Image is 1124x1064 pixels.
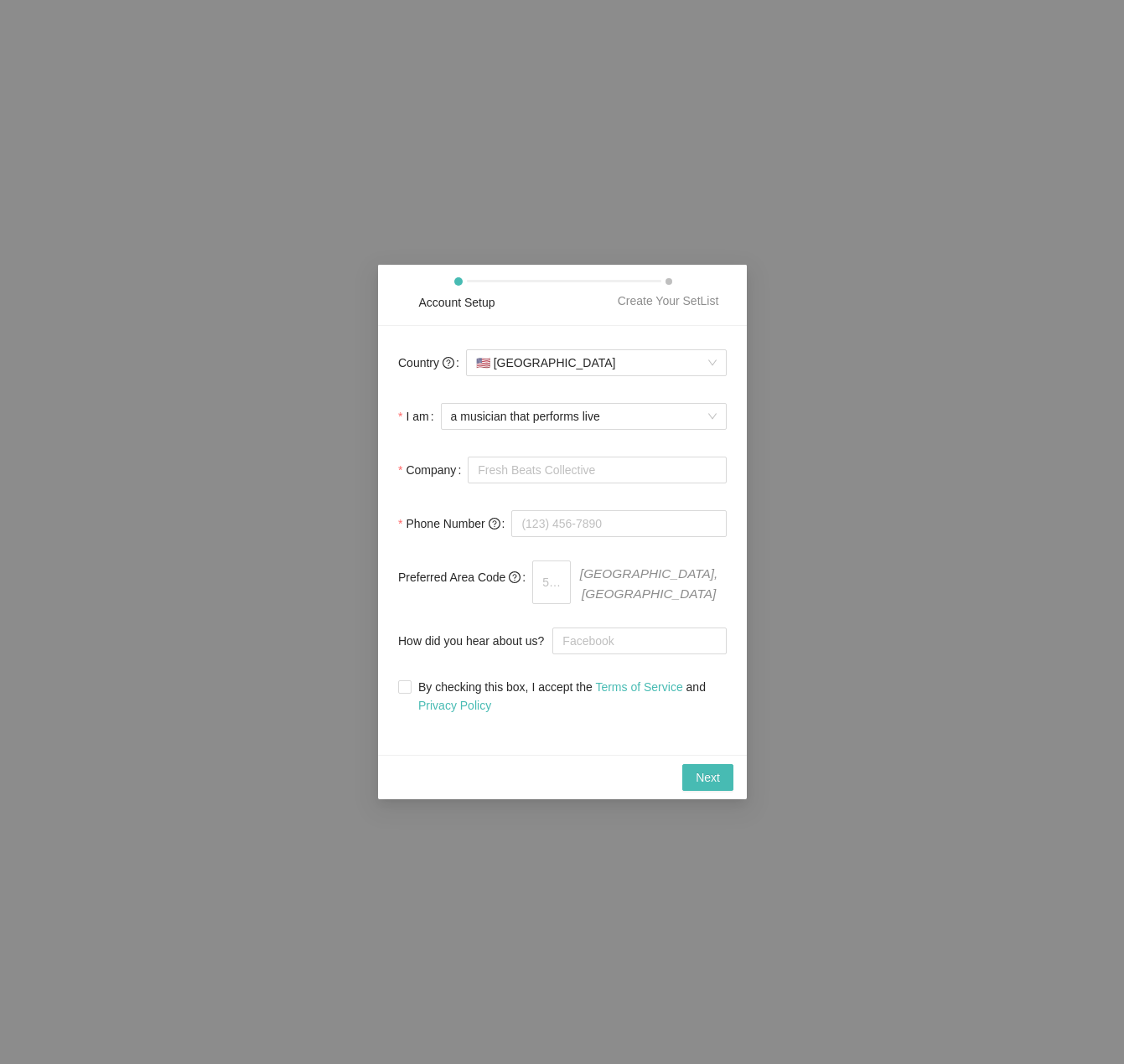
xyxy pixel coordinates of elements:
[475,350,716,375] span: [GEOGRAPHIC_DATA]
[475,356,489,369] span: 🇺🇸
[571,560,727,604] span: [GEOGRAPHIC_DATA], [GEOGRAPHIC_DATA]
[398,400,441,433] label: I am
[682,764,733,791] button: Next
[442,357,453,369] span: question-circle
[696,768,720,787] span: Next
[398,568,521,586] span: Preferred Area Code
[511,510,727,537] input: (123) 456-7890
[398,354,454,372] span: Country
[412,678,727,715] span: By checking this box, I accept the and
[532,560,571,604] input: 510
[398,624,552,658] label: How did you hear about us?
[468,457,727,483] input: Company
[488,518,500,529] span: question-circle
[595,680,682,694] a: Terms of Service
[418,293,495,312] div: Account Setup
[617,292,718,310] div: Create Your SetList
[418,699,491,712] a: Privacy Policy
[509,571,521,583] span: question-circle
[552,628,727,654] input: How did you hear about us?
[450,404,716,429] span: a musician that performs live
[406,514,500,533] span: Phone Number
[398,453,468,487] label: Company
